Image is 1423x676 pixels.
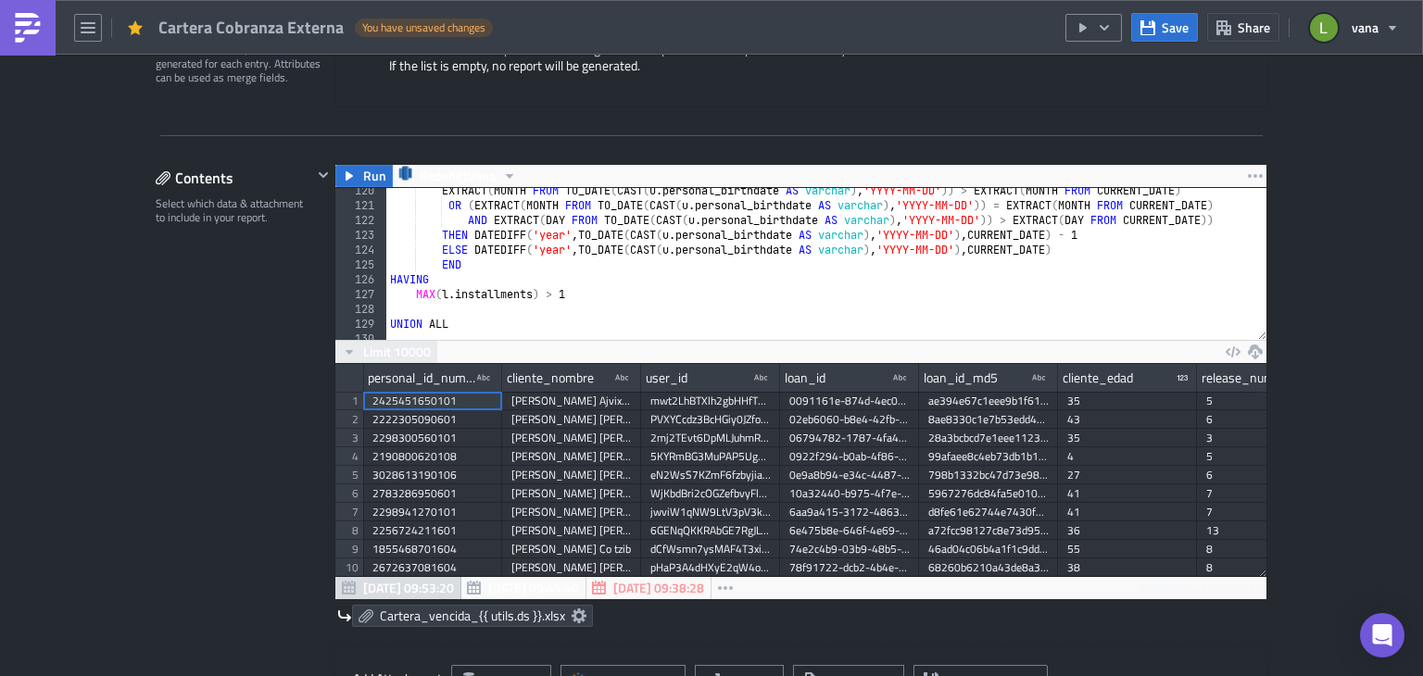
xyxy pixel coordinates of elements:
[789,392,910,410] div: 0091161e-874d-4ec0-b03b-e81307312932
[1140,577,1262,599] div: 10000 rows in 26.67s
[511,447,632,466] div: [PERSON_NAME] [PERSON_NAME] [PERSON_NAME]
[1067,558,1188,577] div: 38
[1067,447,1188,466] div: 4
[156,28,322,85] div: Define a list of parameters to iterate over. One report will be generated for each entry. Attribu...
[511,429,632,447] div: [PERSON_NAME] [PERSON_NAME]
[1067,392,1188,410] div: 35
[1063,364,1133,392] div: cliente_edad
[924,364,998,392] div: loan_id_md5
[789,521,910,540] div: 6e475b8e-646f-4e69-9935-9eda07e0a651
[511,521,632,540] div: [PERSON_NAME] [PERSON_NAME] [PERSON_NAME] [PERSON_NAME]
[335,213,386,228] div: 122
[156,164,312,192] div: Contents
[511,484,632,503] div: [PERSON_NAME] [PERSON_NAME]
[511,392,632,410] div: [PERSON_NAME] Ajvix [PERSON_NAME]
[354,41,1248,88] div: Iterates over a list of parameters and generates a personalised report for each entry in the list...
[650,410,771,429] div: PVXYCcdz3BcHGiy0JZfosQpZzNV2
[372,540,493,558] div: 1855468701604
[1067,503,1188,521] div: 41
[1360,613,1404,657] div: Open Intercom Messenger
[928,429,1049,447] div: 28a3bcbcd7e1eee11234ad8a7b26233d
[1067,466,1188,484] div: 27
[1206,521,1327,540] div: 13
[335,577,461,599] button: [DATE] 09:53:20
[460,577,586,599] button: [DATE] 09:44:40
[372,447,493,466] div: 2190800620108
[650,392,771,410] div: mwt2LhBTXlh2gbHHfTCFvaARVBW2
[1308,12,1340,44] img: Avatar
[368,364,477,392] div: personal_id_number
[363,342,431,361] span: Limit 10000
[1206,503,1327,521] div: 7
[928,521,1049,540] div: a72fcc98127c8e73d950261801830415
[372,503,493,521] div: 2298941270101
[1067,521,1188,540] div: 36
[1352,18,1379,37] span: vana
[511,558,632,577] div: [PERSON_NAME] [PERSON_NAME]
[420,165,496,187] span: RedshiftVana
[928,484,1049,503] div: 5967276dc84fa5e010807bf74c0dccb9
[335,165,393,187] button: Run
[7,7,885,22] p: Comparto cartera vencida.
[488,578,579,597] span: [DATE] 09:44:40
[1206,447,1327,466] div: 5
[392,165,523,187] button: RedshiftVana
[1067,429,1188,447] div: 35
[1299,7,1409,48] button: vana
[1206,558,1327,577] div: 8
[650,484,771,503] div: WjKbdBri2cOGZefbvyFl2XqqE3W2
[335,332,386,346] div: 130
[1067,540,1188,558] div: 55
[1162,18,1189,37] span: Save
[1206,429,1327,447] div: 3
[1202,364,1292,392] div: release_number
[372,558,493,577] div: 2672637081604
[650,503,771,521] div: jwviW1qNW9LtV3pV3ky7RV
[335,257,386,272] div: 125
[1067,484,1188,503] div: 41
[511,540,632,558] div: [PERSON_NAME] Co tzib
[511,503,632,521] div: [PERSON_NAME] [PERSON_NAME] [PERSON_NAME]
[372,410,493,429] div: 2222305090601
[372,392,493,410] div: 2425451650101
[511,410,632,429] div: [PERSON_NAME] [PERSON_NAME]
[650,466,771,484] div: eN2WsS7KZmF6fzbyjiasEb
[646,364,687,392] div: user_id
[335,317,386,332] div: 129
[1206,410,1327,429] div: 6
[1131,13,1198,42] button: Save
[335,228,386,243] div: 123
[928,447,1049,466] div: 99afaee8c4eb73db1b17453fdecd94c1
[372,484,493,503] div: 2783286950601
[380,607,565,624] span: Cartera_vencida_{{ utils.ds }}.xlsx
[312,164,334,186] button: Hide content
[335,243,386,257] div: 124
[785,364,825,392] div: loan_id
[335,272,386,287] div: 126
[156,196,312,225] div: Select which data & attachment to include in your report.
[650,447,771,466] div: 5KYRmBG3MuPAP5UgZ5qRq3
[789,466,910,484] div: 0e9a8b94-e34c-4487-80bb-f500ad1575a3
[1206,466,1327,484] div: 6
[789,540,910,558] div: 74e2c4b9-03b9-48b5-8015-818fac3d73a2
[789,410,910,429] div: 02eb6060-b8e4-42fb-8a79-4979c258a23a
[789,447,910,466] div: 0922f294-b0ab-4f86-bcac-498dd057724c
[1207,13,1279,42] button: Share
[335,302,386,317] div: 128
[335,183,386,198] div: 120
[363,578,454,597] span: [DATE] 09:53:20
[1067,410,1188,429] div: 43
[335,341,437,363] button: Limit 10000
[1238,18,1270,37] span: Share
[928,410,1049,429] div: 8ae8330c1e7b53edd4c824266cc9c7c9
[928,540,1049,558] div: 46ad04c06b4a1f1c9ddf5652d3de2729
[789,558,910,577] div: 78f91722-dcb2-4b4e-adf3-4eebfe32b3e4
[335,198,386,213] div: 121
[928,466,1049,484] div: 798b1332bc47d73e98fc4bbe4eaecb09
[789,503,910,521] div: 6aa9a415-3172-4863-9dd5-73e77e839555
[363,165,386,187] span: Run
[372,521,493,540] div: 2256724211601
[335,287,386,302] div: 127
[372,466,493,484] div: 3028613190106
[511,466,632,484] div: [PERSON_NAME] [PERSON_NAME]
